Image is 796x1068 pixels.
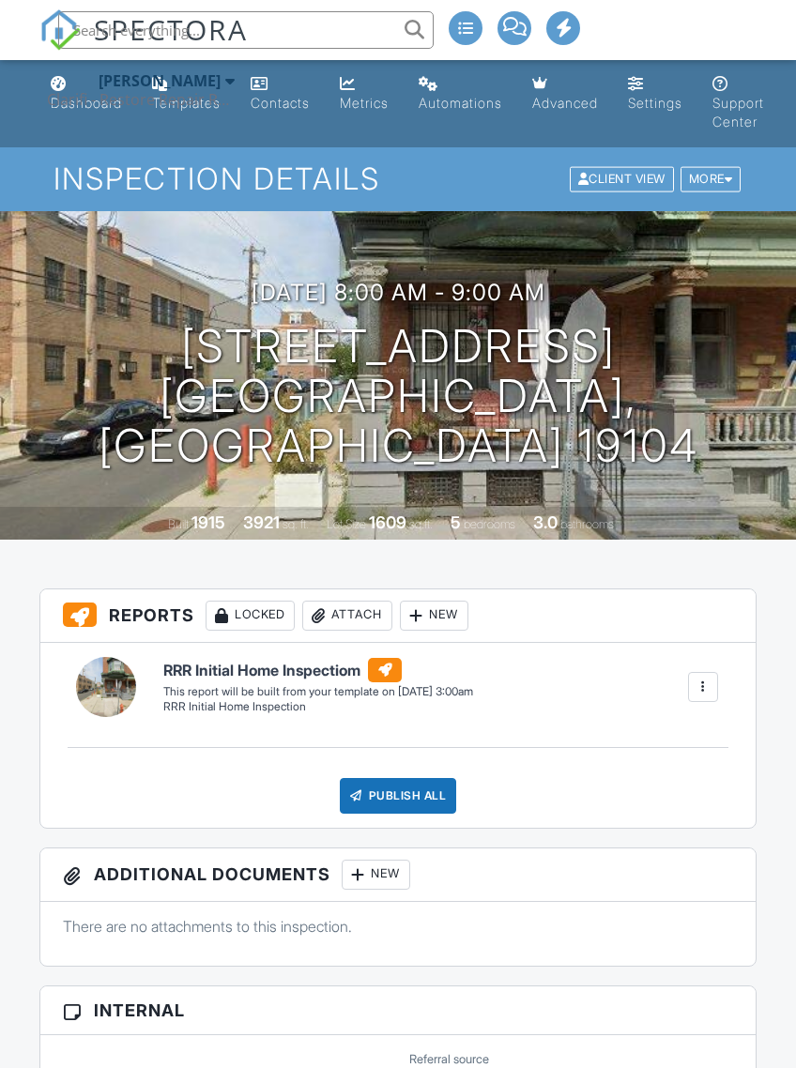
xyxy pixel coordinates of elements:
div: 1609 [369,512,406,532]
div: Settings [628,95,682,111]
label: Referral source [409,1051,489,1068]
a: Advanced [525,68,605,121]
div: 1915 [191,512,225,532]
div: New [400,601,468,631]
div: [PERSON_NAME] [99,71,221,90]
span: sq. ft. [283,517,309,531]
a: Client View [568,171,679,185]
h3: [DATE] 8:00 am - 9:00 am [252,280,545,305]
div: Metrics [340,95,389,111]
h3: Internal [40,986,755,1035]
span: Built [168,517,189,531]
div: Advanced [532,95,598,111]
a: Settings [620,68,690,121]
div: Clarifi - Restore Repair Renew [47,90,235,109]
div: 3921 [243,512,280,532]
div: More [681,167,742,192]
div: 5 [451,512,461,532]
h6: RRR Initial Home Inspectiom [163,658,473,682]
span: bathrooms [560,517,614,531]
p: There are no attachments to this inspection. [63,916,732,937]
div: Publish All [340,778,457,814]
div: Automations [419,95,502,111]
h3: Additional Documents [40,848,755,902]
div: 3.0 [533,512,558,532]
input: Search everything... [58,11,434,49]
span: bedrooms [464,517,515,531]
a: Automations (Basic) [411,68,510,121]
div: Client View [570,167,674,192]
span: Lot Size [327,517,366,531]
div: RRR Initial Home Inspection [163,699,473,715]
h3: Reports [40,589,755,643]
div: This report will be built from your template on [DATE] 3:00am [163,684,473,699]
div: Contacts [251,95,310,111]
a: Metrics [332,68,396,121]
div: Locked [206,601,295,631]
a: Contacts [243,68,317,121]
a: Support Center [705,68,772,140]
h1: [STREET_ADDRESS] [GEOGRAPHIC_DATA], [GEOGRAPHIC_DATA] 19104 [30,322,766,470]
span: sq.ft. [409,517,433,531]
h1: Inspection Details [54,162,742,195]
div: Attach [302,601,392,631]
div: Support Center [712,95,764,130]
div: New [342,860,410,890]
